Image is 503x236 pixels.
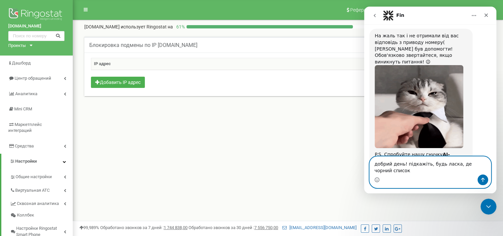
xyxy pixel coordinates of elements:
button: Надіслати повідомлення… [113,168,124,178]
span: Обработано звонков за 7 дней : [100,225,188,230]
span: Обработано звонков за 30 дней : [189,225,278,230]
u: 1 744 838,00 [164,225,188,230]
u: 7 556 750,00 [254,225,278,230]
span: Маркетплейс интеграций [8,122,42,133]
span: Дашборд [12,60,31,65]
iframe: Intercom live chat [364,7,496,193]
p: [DOMAIN_NAME] [84,23,173,30]
a: [EMAIL_ADDRESS][DOMAIN_NAME] [282,225,356,230]
input: Поиск по номеру [8,31,64,41]
span: Виртуальная АТС [15,187,50,194]
span: Mini CRM [14,106,32,111]
h5: Блокировка подмены по IP [DOMAIN_NAME] [89,42,197,48]
span: Настройки [15,159,37,164]
span: Коллбек [17,212,34,218]
div: Vladyslav каже… [5,22,127,218]
span: 99,989% [79,225,99,230]
a: [DOMAIN_NAME] [8,23,64,29]
div: P.S. Спробуйте нашу гнучку [11,145,103,158]
div: Обов'язково звертайтеся, якщо виникнуть питання! 😉 [11,46,103,59]
span: Центр обращений [15,76,51,81]
span: Средства [15,143,34,148]
span: Общие настройки [16,174,52,180]
span: Реферальная программа [350,7,405,13]
p: 61 % [173,23,187,30]
div: На жаль так і не отримали від вас відповідь з приводу номеру([PERSON_NAME] був допомогти!Обов'язк... [5,22,108,213]
div: На жаль так і не отримали від вас відповідь з приводу номеру( [PERSON_NAME] був допомогти! [11,26,103,46]
img: Ringostat logo [8,7,64,23]
iframe: Intercom live chat [481,199,496,215]
button: Вибір емодзі [10,171,16,176]
button: Добавить IP адрес [91,77,145,88]
a: Общие настройки [10,169,73,183]
textarea: Повідомлення... [6,150,127,168]
span: Сквозная аналитика [17,201,59,207]
span: использует Ringostat на [121,24,173,29]
span: Аналитика [15,91,37,96]
a: Настройки [1,154,73,169]
div: Проекты [8,43,26,49]
a: Сквозная аналитика [10,196,73,210]
th: IP адрес [91,58,468,70]
a: Виртуальная АТС [10,183,73,196]
a: Коллбек [10,210,73,221]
